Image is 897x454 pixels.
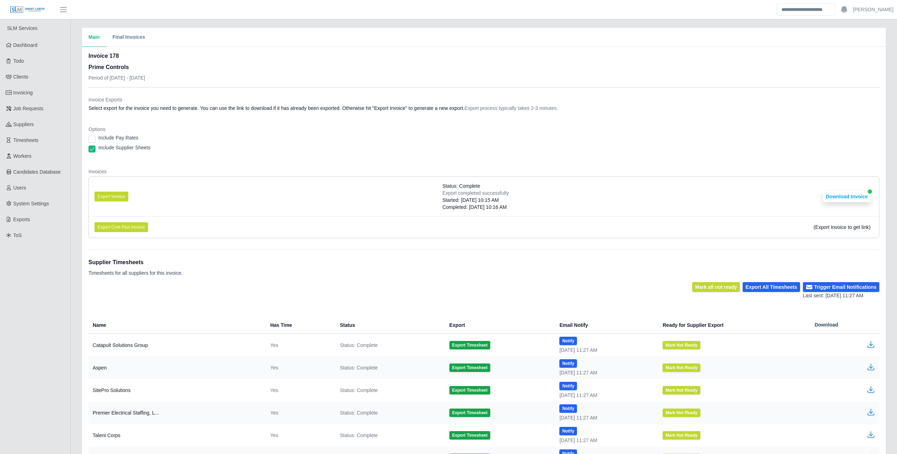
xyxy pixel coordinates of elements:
[559,392,651,399] div: [DATE] 11:27 AM
[265,316,334,334] th: Has Time
[13,153,32,159] span: Workers
[465,105,558,111] span: Export process typically takes 2-3 minutes.
[265,356,334,379] td: Yes
[13,42,38,48] span: Dashboard
[813,224,871,230] span: (Export Invoice to get link)
[94,192,128,201] button: Export Invoice
[88,168,879,175] dt: Invoices
[823,194,871,199] a: Download Invoice
[334,316,444,334] th: Status
[442,204,509,211] div: Completed: [DATE] 10:16 AM
[13,217,30,222] span: Exports
[88,126,879,133] dt: Options
[94,222,148,232] button: Export Cost-Plus Invoice
[88,424,265,447] td: Talent Corps
[88,74,145,81] p: Period of [DATE] - [DATE]
[340,387,378,394] span: Status: Complete
[559,369,651,376] div: [DATE] 11:27 AM
[265,379,334,402] td: Yes
[803,292,879,299] div: Last sent: [DATE] 11:27 AM
[98,134,139,141] label: Include Pay Rates
[106,28,152,47] button: Final Invoices
[559,414,651,421] div: [DATE] 11:27 AM
[743,282,800,292] button: Export All Timesheets
[88,63,145,71] h3: Prime Controls
[82,28,106,47] button: Main
[449,409,490,417] button: Export Timesheet
[13,58,24,64] span: Todo
[13,122,34,127] span: Suppliers
[340,409,378,416] span: Status: Complete
[449,386,490,394] button: Export Timesheet
[559,382,577,390] button: Notify
[449,363,490,372] button: Export Timesheet
[559,437,651,444] div: [DATE] 11:27 AM
[442,182,480,189] span: Status: Complete
[13,232,22,238] span: ToS
[340,432,378,439] span: Status: Complete
[13,90,33,95] span: Invoicing
[663,409,700,417] button: Mark Not Ready
[559,359,577,368] button: Notify
[88,379,265,402] td: SitePro Solutions
[88,258,183,267] h1: Supplier Timesheets
[554,316,657,334] th: Email Notify
[663,386,700,394] button: Mark Not Ready
[88,269,183,276] p: Timesheets for all suppliers for this invoice.
[663,431,700,440] button: Mark Not Ready
[444,316,554,334] th: Export
[340,364,378,371] span: Status: Complete
[663,341,700,349] button: Mark Not Ready
[13,106,44,111] span: Job Requests
[449,431,490,440] button: Export Timesheet
[88,96,879,103] dt: Invoice Exports
[7,25,37,31] span: SLM Services
[663,363,700,372] button: Mark Not Ready
[559,404,577,413] button: Notify
[10,6,45,14] img: SLM Logo
[88,334,265,357] td: Catapult Solutions Group
[442,189,509,197] div: Export completed successfully
[809,316,879,334] th: Download
[559,347,651,354] div: [DATE] 11:27 AM
[442,197,509,204] div: Started: [DATE] 10:15 AM
[88,52,145,60] h2: Invoice 178
[13,185,26,191] span: Users
[13,74,29,80] span: Clients
[657,316,809,334] th: Ready for Supplier Export
[13,169,61,175] span: Candidates Database
[340,342,378,349] span: Status: Complete
[88,402,265,424] td: Premier Electrical Staffing, L...
[88,356,265,379] td: Aspen
[265,334,334,357] td: Yes
[88,316,265,334] th: Name
[853,6,893,13] a: [PERSON_NAME]
[265,402,334,424] td: Yes
[13,201,49,206] span: System Settings
[98,144,150,151] label: Include Supplier Sheets
[692,282,740,292] button: Mark all not ready
[88,105,879,112] dd: Select export for the invoice you need to generate. You can use the link to download if it has al...
[265,424,334,447] td: Yes
[559,337,577,345] button: Notify
[803,282,879,292] button: Trigger Email Notifications
[449,341,490,349] button: Export Timesheet
[13,137,39,143] span: Timesheets
[823,191,871,202] button: Download Invoice
[559,427,577,435] button: Notify
[777,4,835,16] input: Search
